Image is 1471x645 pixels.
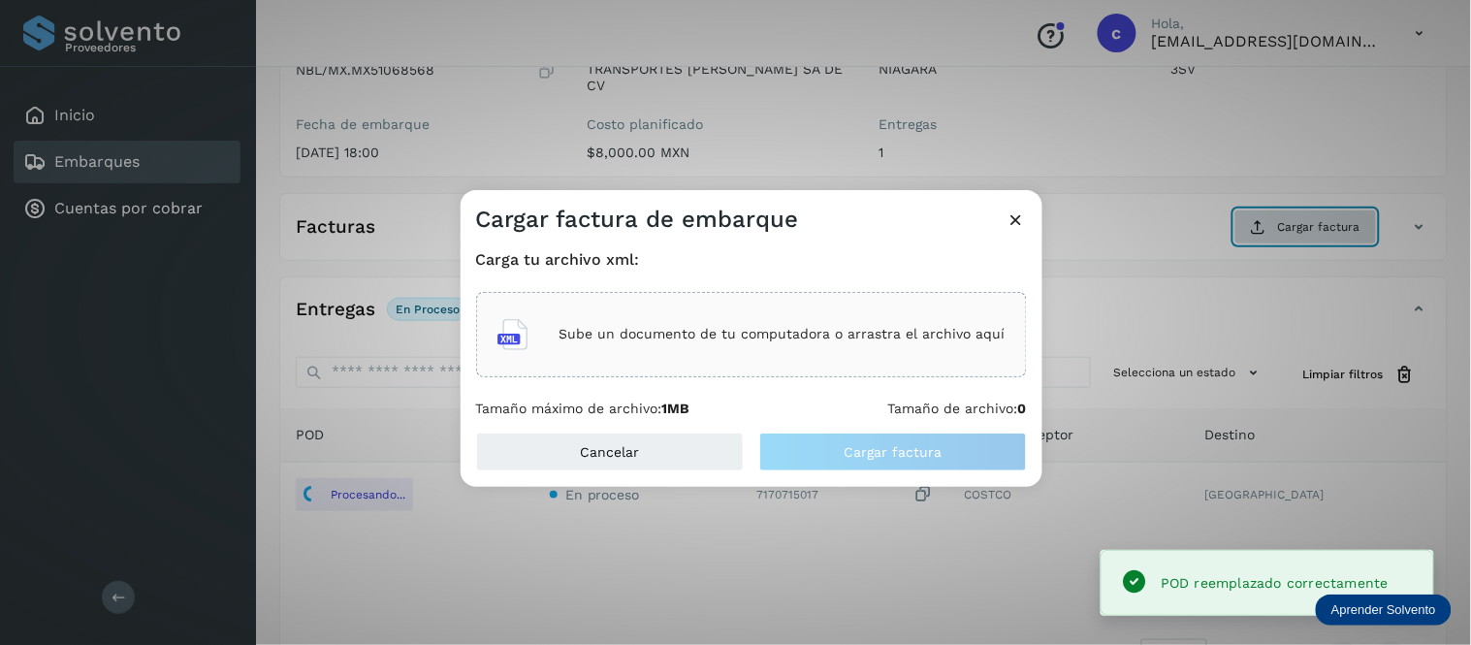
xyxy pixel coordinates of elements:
[1161,575,1389,591] span: POD reemplazado correctamente
[476,401,690,417] p: Tamaño máximo de archivo:
[759,433,1027,471] button: Cargar factura
[844,445,942,459] span: Cargar factura
[1316,595,1452,626] div: Aprender Solvento
[888,401,1027,417] p: Tamaño de archivo:
[1331,602,1436,618] p: Aprender Solvento
[476,433,744,471] button: Cancelar
[560,326,1006,342] p: Sube un documento de tu computadora o arrastra el archivo aquí
[662,401,690,416] b: 1MB
[476,250,1027,269] h4: Carga tu archivo xml:
[1018,401,1027,416] b: 0
[476,206,799,234] h3: Cargar factura de embarque
[580,445,639,459] span: Cancelar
